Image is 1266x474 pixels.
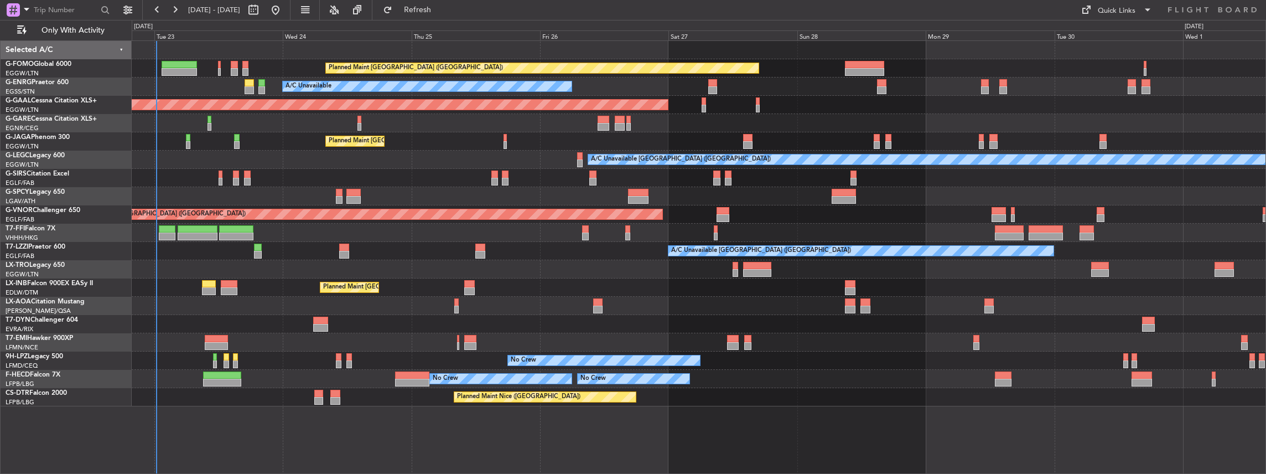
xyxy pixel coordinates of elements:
span: T7-LZZI [6,244,28,250]
input: Trip Number [34,2,97,18]
a: EGSS/STN [6,87,35,96]
a: LFMN/NCE [6,343,38,352]
a: G-SIRSCitation Excel [6,171,69,177]
div: Planned Maint [GEOGRAPHIC_DATA] ([GEOGRAPHIC_DATA]) [329,60,503,76]
button: Only With Activity [12,22,120,39]
a: G-FOMOGlobal 6000 [6,61,71,68]
a: LFMD/CEQ [6,362,38,370]
a: G-LEGCLegacy 600 [6,152,65,159]
a: EGLF/FAB [6,179,34,187]
div: Sun 28 [797,30,926,40]
span: G-GARE [6,116,31,122]
a: T7-LZZIPraetor 600 [6,244,65,250]
span: LX-TRO [6,262,29,269]
div: No Crew [433,370,458,387]
span: G-SPCY [6,189,29,195]
a: EGGW/LTN [6,161,39,169]
a: EGGW/LTN [6,142,39,151]
div: Tue 30 [1055,30,1183,40]
div: Planned Maint [GEOGRAPHIC_DATA] ([GEOGRAPHIC_DATA]) [329,133,503,150]
a: G-JAGAPhenom 300 [6,134,70,141]
div: No Crew [580,370,606,387]
a: LX-TROLegacy 650 [6,262,65,269]
a: G-VNORChallenger 650 [6,207,80,214]
a: CS-DTRFalcon 2000 [6,390,67,396]
a: [PERSON_NAME]/QSA [6,307,71,315]
a: LFPB/LBG [6,398,34,406]
a: T7-EMIHawker 900XP [6,335,73,342]
a: LX-AOACitation Mustang [6,298,85,305]
span: T7-FFI [6,225,25,232]
span: G-LEGC [6,152,29,159]
div: A/C Unavailable [286,78,331,95]
span: 9H-LPZ [6,353,28,360]
a: F-HECDFalcon 7X [6,372,60,378]
a: LX-INBFalcon 900EX EASy II [6,280,93,287]
span: CS-DTR [6,390,29,396]
span: Only With Activity [29,27,117,34]
a: EGLF/FAB [6,215,34,224]
div: A/C Unavailable [GEOGRAPHIC_DATA] ([GEOGRAPHIC_DATA]) [671,243,851,259]
a: G-GARECessna Citation XLS+ [6,116,97,122]
div: [DATE] [1185,22,1203,32]
div: Planned Maint [GEOGRAPHIC_DATA] ([GEOGRAPHIC_DATA]) [71,206,246,223]
div: Mon 29 [926,30,1054,40]
a: EGLF/FAB [6,252,34,260]
a: EGGW/LTN [6,106,39,114]
div: Tue 23 [154,30,283,40]
span: F-HECD [6,372,30,378]
span: T7-DYN [6,317,30,323]
a: EVRA/RIX [6,325,33,333]
span: G-ENRG [6,79,32,86]
div: [DATE] [134,22,153,32]
div: A/C Unavailable [GEOGRAPHIC_DATA] ([GEOGRAPHIC_DATA]) [591,151,771,168]
div: Planned Maint Nice ([GEOGRAPHIC_DATA]) [457,389,580,405]
a: LGAV/ATH [6,197,35,205]
a: T7-FFIFalcon 7X [6,225,55,232]
a: EGNR/CEG [6,124,39,132]
a: EDLW/DTM [6,288,38,297]
a: VHHH/HKG [6,234,38,242]
div: Planned Maint [GEOGRAPHIC_DATA] ([GEOGRAPHIC_DATA]) [323,279,497,296]
div: Fri 26 [540,30,668,40]
button: Refresh [378,1,444,19]
span: T7-EMI [6,335,27,342]
a: G-SPCYLegacy 650 [6,189,65,195]
span: Refresh [395,6,441,14]
span: G-FOMO [6,61,34,68]
a: EGGW/LTN [6,270,39,279]
div: Quick Links [1098,6,1135,17]
span: G-JAGA [6,134,31,141]
a: EGGW/LTN [6,69,39,78]
a: 9H-LPZLegacy 500 [6,353,63,360]
div: Thu 25 [412,30,540,40]
a: T7-DYNChallenger 604 [6,317,78,323]
span: G-VNOR [6,207,33,214]
span: [DATE] - [DATE] [188,5,240,15]
span: LX-AOA [6,298,31,305]
span: G-SIRS [6,171,27,177]
span: G-GAAL [6,97,31,104]
div: Sat 27 [668,30,797,40]
div: No Crew [511,352,536,369]
a: LFPB/LBG [6,380,34,388]
a: G-ENRGPraetor 600 [6,79,69,86]
button: Quick Links [1076,1,1158,19]
a: G-GAALCessna Citation XLS+ [6,97,97,104]
span: LX-INB [6,280,27,287]
div: Wed 24 [283,30,411,40]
